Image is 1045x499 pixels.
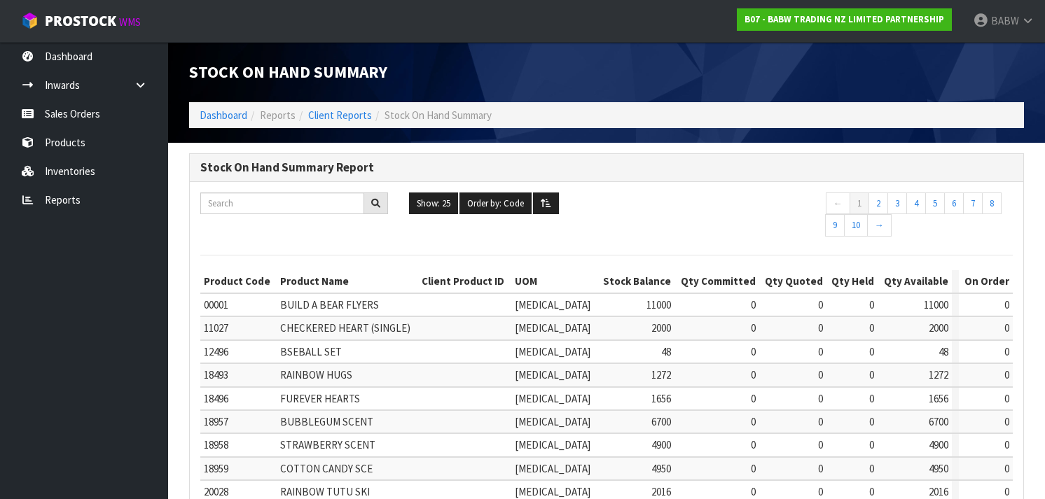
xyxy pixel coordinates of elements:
[651,368,671,381] span: 1272
[280,298,379,311] span: BUILD A BEAR FLYERS
[1004,345,1009,358] span: 0
[818,345,823,358] span: 0
[929,368,948,381] span: 1272
[661,345,671,358] span: 48
[651,462,671,475] span: 4950
[119,15,141,29] small: WMS
[939,345,948,358] span: 48
[651,415,671,428] span: 6700
[204,485,228,498] span: 20028
[825,214,845,237] a: 9
[1004,321,1009,335] span: 0
[280,392,360,405] span: FUREVER HEARTS
[280,485,370,498] span: RAINBOW TUTU SKI
[751,415,756,428] span: 0
[751,368,756,381] span: 0
[869,485,874,498] span: 0
[818,392,823,405] span: 0
[200,161,1013,174] h3: Stock On Hand Summary Report
[1004,462,1009,475] span: 0
[818,462,823,475] span: 0
[869,415,874,428] span: 0
[751,321,756,335] span: 0
[963,192,983,215] a: 7
[280,415,373,428] span: BUBBLEGUM SCENT
[21,12,39,29] img: cube-alt.png
[1004,415,1009,428] span: 0
[45,12,116,30] span: ProStock
[844,214,868,237] a: 10
[204,321,228,335] span: 11027
[308,108,372,122] a: Client Reports
[1004,368,1009,381] span: 0
[826,192,850,215] a: ←
[515,485,590,498] span: [MEDICAL_DATA]
[868,192,888,215] a: 2
[944,192,964,215] a: 6
[515,415,590,428] span: [MEDICAL_DATA]
[515,321,590,335] span: [MEDICAL_DATA]
[818,321,823,335] span: 0
[818,415,823,428] span: 0
[869,345,874,358] span: 0
[280,321,410,335] span: CHECKERED HEART (SINGLE)
[280,368,352,381] span: RAINBOW HUGS
[887,192,907,215] a: 3
[280,345,342,358] span: BSEBALL SET
[200,192,364,214] input: Search
[929,392,948,405] span: 1656
[818,438,823,451] span: 0
[929,438,948,451] span: 4900
[189,62,387,82] span: Stock On Hand Summary
[515,345,590,358] span: [MEDICAL_DATA]
[751,345,756,358] span: 0
[867,214,892,237] a: →
[1004,485,1009,498] span: 0
[409,192,458,215] button: Show: 25
[385,108,492,122] span: Stock On Hand Summary
[651,321,671,335] span: 2000
[869,368,874,381] span: 0
[826,270,878,293] th: Qty Held
[674,270,759,293] th: Qty Committed
[459,192,532,215] button: Order by: Code
[204,345,228,358] span: 12496
[515,462,590,475] span: [MEDICAL_DATA]
[826,192,1013,240] nav: Page navigation
[204,438,228,451] span: 18958
[515,298,590,311] span: [MEDICAL_DATA]
[869,438,874,451] span: 0
[906,192,926,215] a: 4
[818,298,823,311] span: 0
[991,14,1019,27] span: BABW
[869,298,874,311] span: 0
[929,485,948,498] span: 2016
[850,192,869,215] a: 1
[418,270,511,293] th: Client Product ID
[929,415,948,428] span: 6700
[924,298,948,311] span: 11000
[818,485,823,498] span: 0
[745,13,944,25] strong: B07 - BABW TRADING NZ LIMITED PARTNERSHIP
[751,485,756,498] span: 0
[982,192,1002,215] a: 8
[277,270,419,293] th: Product Name
[929,321,948,335] span: 2000
[651,438,671,451] span: 4900
[200,108,247,122] a: Dashboard
[929,462,948,475] span: 4950
[204,392,228,405] span: 18496
[204,415,228,428] span: 18957
[651,392,671,405] span: 1656
[280,438,375,451] span: STRAWBERRY SCENT
[869,321,874,335] span: 0
[751,298,756,311] span: 0
[204,368,228,381] span: 18493
[818,368,823,381] span: 0
[751,392,756,405] span: 0
[260,108,296,122] span: Reports
[1004,438,1009,451] span: 0
[751,462,756,475] span: 0
[515,368,590,381] span: [MEDICAL_DATA]
[511,270,597,293] th: UOM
